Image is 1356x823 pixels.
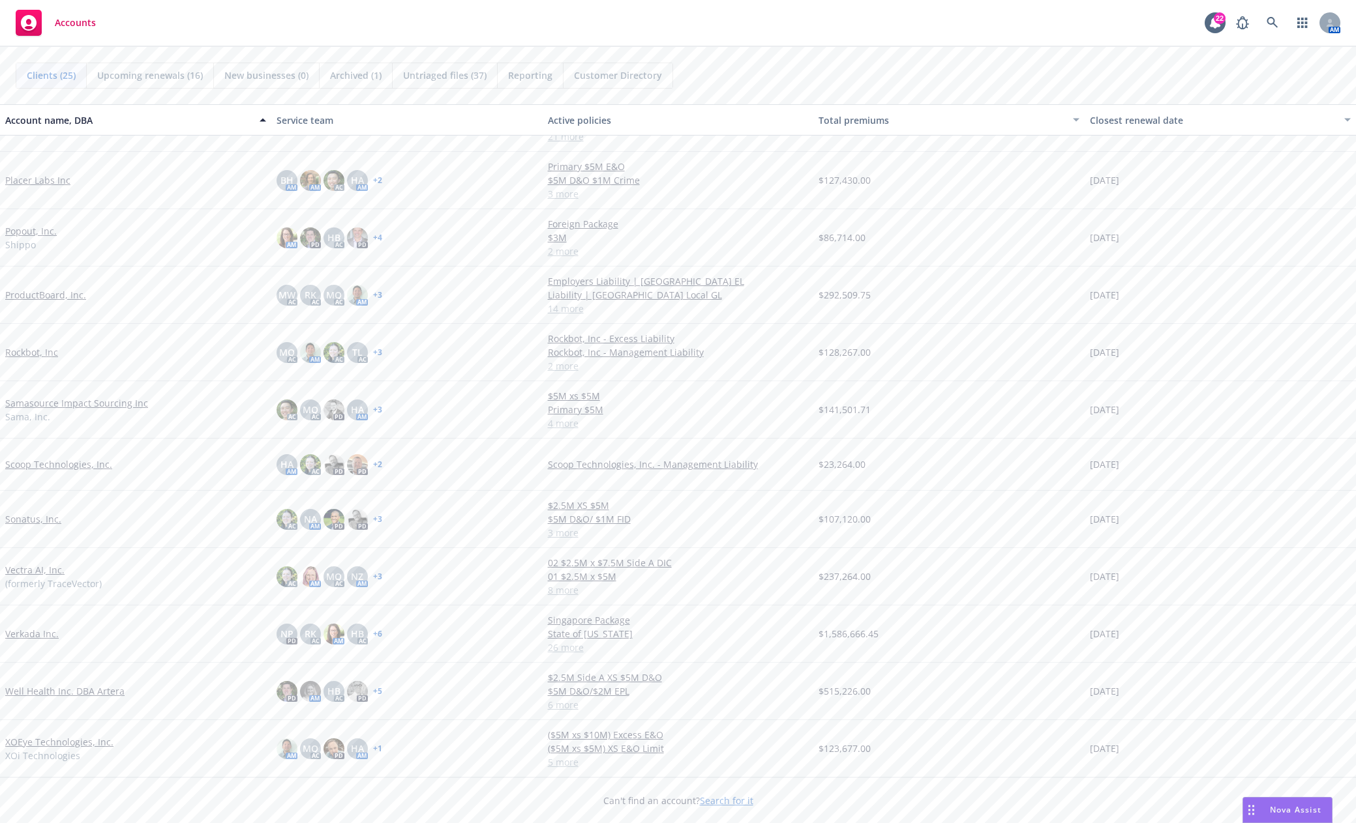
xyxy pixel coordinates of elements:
[5,627,59,641] a: Verkada Inc.
[819,684,871,698] span: $515,226.00
[1090,512,1119,526] span: [DATE]
[279,288,295,302] span: MW
[327,684,340,698] span: HB
[1090,457,1119,471] span: [DATE]
[548,244,809,258] a: 2 more
[548,512,809,526] a: $5M D&O/ $1M FID
[1229,10,1256,36] a: Report a Bug
[373,234,382,242] a: + 4
[1090,345,1119,359] span: [DATE]
[300,681,321,702] img: photo
[277,566,297,587] img: photo
[548,570,809,583] a: 01 $2.5M x $5M
[324,738,344,759] img: photo
[819,345,871,359] span: $128,267.00
[548,130,809,143] a: 21 more
[548,173,809,187] a: $5M D&O $1M Crime
[5,563,65,577] a: Vectra AI, Inc.
[543,104,814,136] button: Active policies
[373,291,382,299] a: + 3
[5,396,148,410] a: Samasource Impact Sourcing Inc
[277,399,297,420] img: photo
[324,399,344,420] img: photo
[548,755,809,769] a: 5 more
[280,627,294,641] span: NP
[548,359,809,373] a: 2 more
[304,512,317,526] span: NA
[1090,173,1119,187] span: [DATE]
[303,403,318,416] span: MQ
[351,403,364,416] span: HA
[300,227,321,248] img: photo
[548,345,809,359] a: Rockbot, Inc - Management Liability
[508,68,552,82] span: Reporting
[548,556,809,570] a: 02 $2.5M x $7.5M Side A DIC
[819,231,866,244] span: $86,714.00
[548,457,809,471] a: Scoop Technologies, Inc. - Management Liability
[373,349,382,356] a: + 3
[1085,104,1356,136] button: Closest renewal date
[277,227,297,248] img: photo
[548,498,809,512] a: $2.5M XS $5M
[548,113,809,127] div: Active policies
[819,512,871,526] span: $107,120.00
[548,302,809,315] a: 14 more
[300,454,321,475] img: photo
[819,113,1065,127] div: Total premiums
[373,573,382,581] a: + 3
[548,671,809,684] a: $2.5M Side A XS $5M D&O
[1090,231,1119,244] span: [DATE]
[548,332,809,345] a: Rockbot, Inc - Excess Liability
[548,526,809,540] a: 3 more
[819,288,871,302] span: $292,509.75
[330,68,382,82] span: Archived (1)
[1090,403,1119,416] span: [DATE]
[10,5,101,41] a: Accounts
[5,173,70,187] a: Placer Labs Inc
[347,454,368,475] img: photo
[1090,570,1119,583] span: [DATE]
[548,684,809,698] a: $5M D&O/$2M EPL
[347,509,368,530] img: photo
[300,342,321,363] img: photo
[279,345,295,359] span: MQ
[548,231,809,244] a: $3M
[347,285,368,306] img: photo
[373,745,382,753] a: + 1
[548,698,809,712] a: 6 more
[1090,684,1119,698] span: [DATE]
[574,68,662,82] span: Customer Directory
[373,461,382,469] a: + 2
[373,406,382,414] a: + 3
[277,509,297,530] img: photo
[347,227,368,248] img: photo
[548,416,809,430] a: 4 more
[1289,10,1316,36] a: Switch app
[1090,742,1119,755] span: [DATE]
[548,160,809,173] a: Primary $5M E&O
[819,570,871,583] span: $237,264.00
[1243,798,1259,822] div: Drag to move
[324,170,344,191] img: photo
[351,627,364,641] span: HB
[548,641,809,654] a: 26 more
[548,187,809,201] a: 3 more
[5,749,80,762] span: XOi Technologies
[548,389,809,403] a: $5M xs $5M
[324,509,344,530] img: photo
[326,570,342,583] span: MQ
[1090,627,1119,641] span: [DATE]
[300,170,321,191] img: photo
[819,173,871,187] span: $127,430.00
[277,113,537,127] div: Service team
[324,454,344,475] img: photo
[548,728,809,742] a: ($5M xs $10M) Excess E&O
[5,457,112,471] a: Scoop Technologies, Inc.
[5,288,86,302] a: ProductBoard, Inc.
